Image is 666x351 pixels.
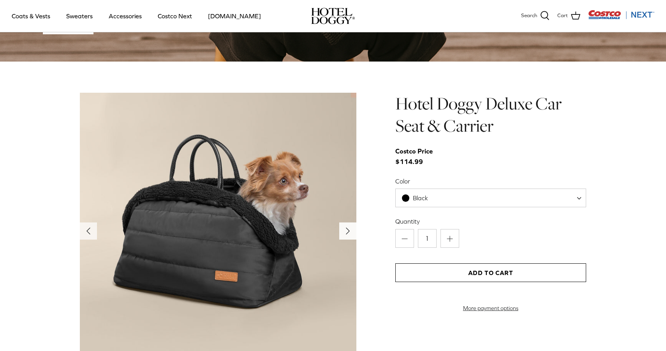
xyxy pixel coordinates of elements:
[395,146,433,157] div: Costco Price
[395,305,586,312] a: More payment options
[588,15,654,21] a: Visit Costco Next
[395,177,586,185] label: Color
[588,10,654,19] img: Costco Next
[201,3,268,29] a: [DOMAIN_NAME]
[418,229,437,248] input: Quantity
[311,8,355,24] a: hoteldoggy.com hoteldoggycom
[395,217,586,226] label: Quantity
[521,11,550,21] a: Search
[5,3,57,29] a: Coats & Vests
[102,3,149,29] a: Accessories
[557,12,568,20] span: Cart
[395,93,586,137] h1: Hotel Doggy Deluxe Car Seat & Carrier
[311,8,355,24] img: hoteldoggycom
[521,12,537,20] span: Search
[395,189,586,207] span: Black
[396,194,444,202] span: Black
[395,146,440,167] span: $114.99
[339,222,356,240] button: Next
[395,263,586,282] button: Add to Cart
[413,194,428,201] span: Black
[557,11,580,21] a: Cart
[59,3,100,29] a: Sweaters
[151,3,199,29] a: Costco Next
[80,222,97,240] button: Previous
